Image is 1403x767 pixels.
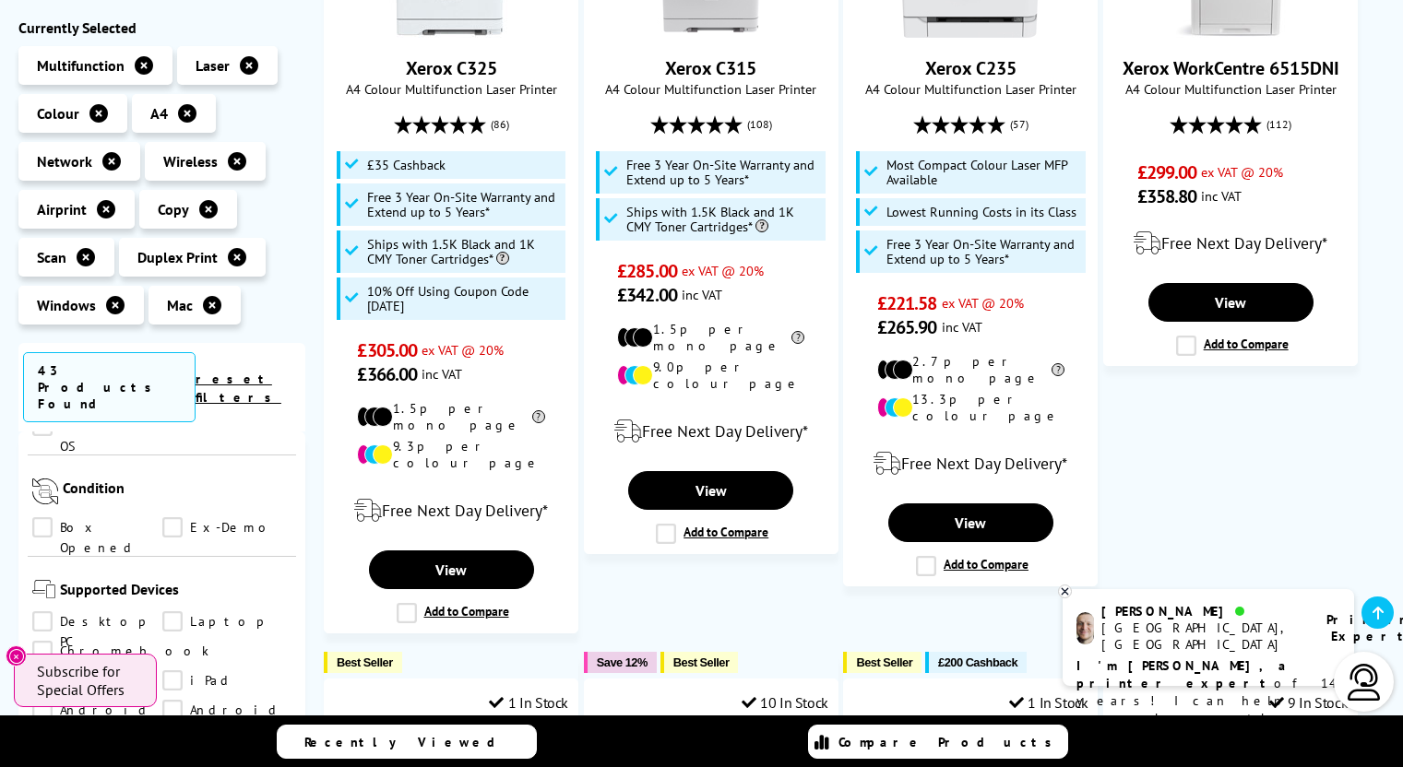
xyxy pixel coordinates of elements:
span: A4 Colour Multifunction Laser Printer [853,80,1088,98]
a: View [628,471,793,510]
img: user-headset-light.svg [1346,664,1383,701]
span: Most Compact Colour Laser MFP Available [886,158,1081,187]
span: £305.00 [357,338,417,362]
span: ex VAT @ 20% [682,262,764,279]
li: 9.3p per colour page [357,438,544,471]
img: Condition [32,479,58,505]
div: 10 In Stock [742,693,828,712]
li: 1.5p per mono page [357,400,544,433]
a: View [888,503,1053,542]
span: A4 Colour Multifunction Laser Printer [594,80,828,98]
span: 43 Products Found [23,352,196,422]
span: ex VAT @ 20% [1201,163,1283,181]
button: Best Seller [660,652,739,673]
a: Desktop PC [32,612,162,632]
a: Xerox C235 [901,23,1040,41]
a: Chromebook [32,642,209,662]
button: £200 Cashback [925,652,1027,673]
a: Android Phone [32,701,162,721]
span: Free 3 Year On-Site Warranty and Extend up to 5 Years* [367,190,562,219]
a: Recently Viewed [277,725,537,759]
a: iPad [162,671,292,691]
span: Free 3 Year On-Site Warranty and Extend up to 5 Years* [626,158,821,187]
div: modal_delivery [334,485,568,537]
label: Add to Compare [397,603,509,623]
span: A4 Colour Multifunction Laser Printer [1113,80,1348,98]
a: Xerox WorkCentre 6515DNI [1161,23,1300,41]
span: £200 Cashback [938,655,1017,669]
span: Subscribe for Special Offers [37,662,138,699]
button: Close [6,645,27,667]
li: 1.5p per mono page [617,321,804,354]
a: Xerox C315 [665,56,756,80]
span: Multifunction [37,56,125,75]
a: reset filters [196,371,281,406]
span: Ships with 1.5K Black and 1K CMY Toner Cartridges* [367,237,562,266]
span: Best Seller [673,655,730,669]
span: ex VAT @ 20% [942,294,1024,312]
li: 2.7p per mono page [877,353,1064,386]
label: Add to Compare [1176,336,1289,356]
a: Xerox C235 [925,56,1017,80]
span: A4 [150,104,168,123]
span: Free 3 Year On-Site Warranty and Extend up to 5 Years* [886,237,1081,266]
a: Laptop [162,612,292,632]
span: Lowest Running Costs in its Class [886,205,1076,219]
div: [PERSON_NAME] [1101,603,1303,619]
div: modal_delivery [594,406,828,457]
span: inc VAT [422,365,462,383]
a: View [1148,283,1314,322]
span: Compare Products [838,734,1062,750]
span: Copy [158,200,189,218]
div: modal_delivery [853,438,1088,490]
span: £221.58 [877,291,937,315]
span: Colour [37,104,79,123]
span: Mac [167,296,193,314]
span: Windows [37,296,96,314]
span: (108) [747,107,772,142]
span: (57) [1010,107,1028,142]
span: £342.00 [617,283,677,307]
span: Save 12% [597,655,648,669]
span: Supported Devices [60,581,291,603]
div: [GEOGRAPHIC_DATA], [GEOGRAPHIC_DATA] [1101,619,1303,653]
div: Currently Selected [18,18,305,37]
span: Best Seller [337,655,393,669]
span: 10% Off Using Coupon Code [DATE] [367,284,562,313]
span: inc VAT [942,318,982,336]
span: inc VAT [1201,187,1242,205]
a: Xerox C325 [382,23,520,41]
span: Wireless [163,152,218,171]
span: Duplex Print [137,248,218,266]
span: £285.00 [617,259,677,283]
span: Laser [196,56,230,75]
span: £366.00 [357,362,417,386]
a: Xerox WorkCentre 6515DNI [1123,56,1339,80]
b: I'm [PERSON_NAME], a printer expert [1076,657,1291,691]
span: Condition [63,479,291,509]
a: Xerox C315 [642,23,780,41]
p: of 14 years! I can help you choose the right product [1076,657,1340,745]
span: £299.00 [1137,160,1197,184]
button: Best Seller [324,652,402,673]
div: 1 In Stock [489,693,568,712]
span: A4 Colour Multifunction Laser Printer [334,80,568,98]
button: Save 12% [584,652,657,673]
span: (86) [491,107,509,142]
span: Ships with 1.5K Black and 1K CMY Toner Cartridges* [626,205,821,234]
span: ex VAT @ 20% [422,341,504,359]
span: £35 Cashback [367,158,446,172]
a: Compare Products [808,725,1068,759]
div: modal_delivery [1113,218,1348,269]
li: 13.3p per colour page [877,391,1064,424]
span: Airprint [37,200,87,218]
span: Scan [37,248,66,266]
img: ashley-livechat.png [1076,612,1094,644]
span: Recently Viewed [304,734,514,750]
span: Network [37,152,92,171]
img: Supported Devices [32,581,55,599]
a: Box Opened [32,518,162,538]
span: inc VAT [682,286,722,303]
li: 9.0p per colour page [617,359,804,392]
label: Add to Compare [916,556,1028,576]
